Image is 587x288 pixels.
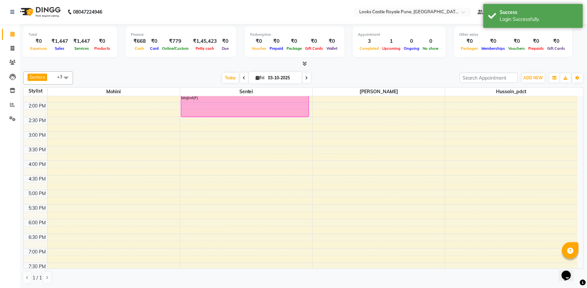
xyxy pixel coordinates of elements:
[250,37,268,45] div: ₹0
[180,88,312,96] span: Sentei
[250,32,339,37] div: Redemption
[445,88,578,96] span: Hussain_pdct
[219,37,231,45] div: ₹0
[73,3,102,21] b: 08047224946
[71,37,93,45] div: ₹1,447
[559,261,580,281] iframe: chat widget
[266,73,299,83] input: 2025-10-03
[460,37,480,45] div: ₹0
[381,46,402,51] span: Upcoming
[29,37,49,45] div: ₹0
[524,75,543,80] span: ADD NEW
[254,75,266,80] span: Fri
[325,46,339,51] span: Wallet
[28,205,47,212] div: 5:30 PM
[507,37,527,45] div: ₹0
[421,46,441,51] span: No show
[28,249,47,255] div: 7:00 PM
[303,37,325,45] div: ₹0
[17,3,62,21] img: logo
[402,37,421,45] div: 0
[460,32,567,37] div: Other sales
[460,73,518,83] input: Search Appointment
[28,103,47,109] div: 2:00 PM
[358,32,441,37] div: Appointment
[325,37,339,45] div: ₹0
[421,37,441,45] div: 0
[527,46,546,51] span: Prepaids
[546,46,567,51] span: Gift Cards
[313,88,445,96] span: [PERSON_NAME]
[220,46,230,51] span: Due
[28,146,47,153] div: 3:30 PM
[303,46,325,51] span: Gift Cards
[29,46,49,51] span: Expenses
[53,46,66,51] span: Sales
[24,88,47,95] div: Stylist
[133,46,146,51] span: Cash
[73,46,91,51] span: Services
[160,37,190,45] div: ₹779
[29,32,112,37] div: Total
[268,46,285,51] span: Prepaid
[160,46,190,51] span: Online/Custom
[28,219,47,226] div: 6:00 PM
[93,46,112,51] span: Products
[33,274,42,281] span: 1 / 1
[42,74,45,80] a: x
[28,117,47,124] div: 2:30 PM
[148,46,160,51] span: Card
[527,37,546,45] div: ₹0
[93,37,112,45] div: ₹0
[28,132,47,139] div: 3:00 PM
[28,190,47,197] div: 5:00 PM
[194,46,216,51] span: Petty cash
[268,37,285,45] div: ₹0
[546,37,567,45] div: ₹0
[28,234,47,241] div: 6:30 PM
[285,46,303,51] span: Package
[381,37,402,45] div: 1
[28,176,47,182] div: 4:30 PM
[181,89,309,117] div: [PERSON_NAME], TK04, 01:30 PM-02:30 PM, Roots Touchup Majirel(F)
[131,37,148,45] div: ₹668
[522,73,545,83] button: ADD NEW
[48,88,180,96] span: Mohini
[148,37,160,45] div: ₹0
[358,46,381,51] span: Completed
[131,32,231,37] div: Finance
[500,9,578,16] div: Success
[28,161,47,168] div: 4:00 PM
[358,37,381,45] div: 3
[57,74,67,79] span: +3
[30,74,42,80] span: Sentei
[28,263,47,270] div: 7:30 PM
[480,46,507,51] span: Memberships
[402,46,421,51] span: Ongoing
[222,73,239,83] span: Today
[500,16,578,23] div: Login Successfully.
[250,46,268,51] span: Voucher
[460,46,480,51] span: Packages
[190,37,219,45] div: ₹1,45,423
[480,37,507,45] div: ₹0
[49,37,71,45] div: ₹1,447
[507,46,527,51] span: Vouchers
[285,37,303,45] div: ₹0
